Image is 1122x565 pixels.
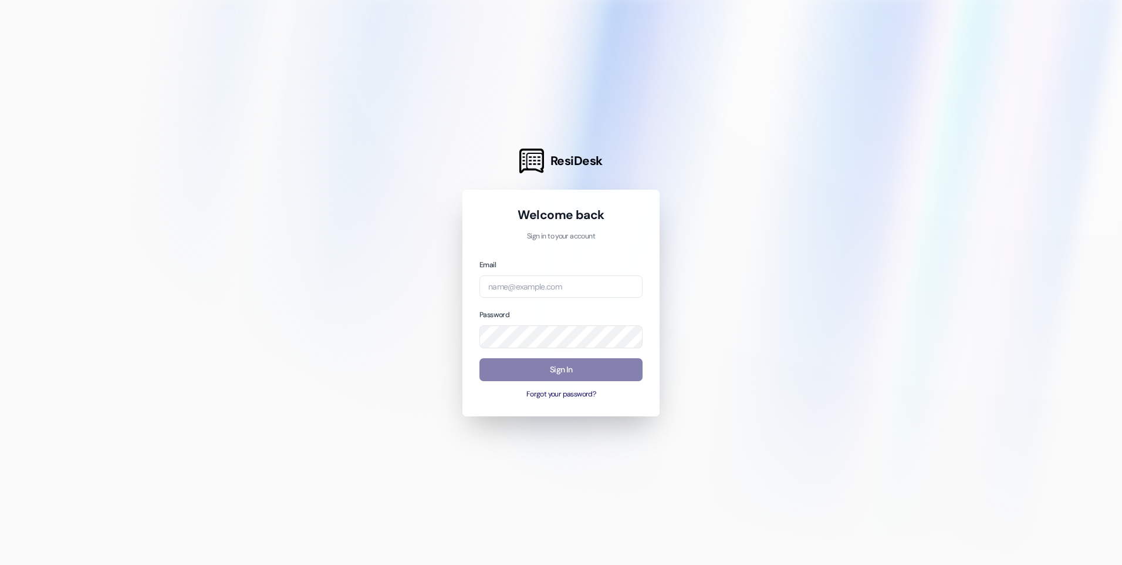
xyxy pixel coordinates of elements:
label: Password [479,310,509,320]
input: name@example.com [479,275,643,298]
label: Email [479,260,496,270]
span: ResiDesk [550,153,603,169]
button: Forgot your password? [479,389,643,400]
p: Sign in to your account [479,231,643,242]
button: Sign In [479,358,643,381]
img: ResiDesk Logo [519,149,544,173]
h1: Welcome back [479,207,643,223]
